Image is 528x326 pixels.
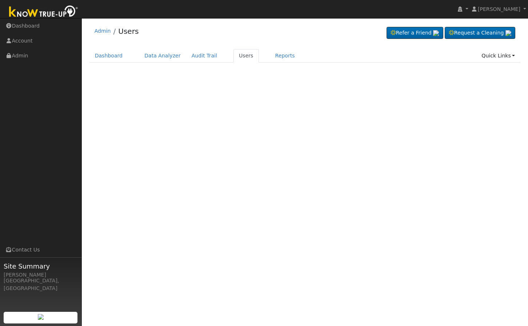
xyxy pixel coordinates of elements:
div: [PERSON_NAME] [4,271,78,279]
a: Request a Cleaning [445,27,515,39]
img: retrieve [433,30,439,36]
span: [PERSON_NAME] [478,6,520,12]
img: retrieve [505,30,511,36]
img: retrieve [38,314,44,320]
a: Users [233,49,259,63]
a: Admin [95,28,111,34]
a: Refer a Friend [387,27,443,39]
img: Know True-Up [5,4,82,20]
a: Data Analyzer [139,49,186,63]
span: Site Summary [4,261,78,271]
a: Quick Links [476,49,520,63]
a: Dashboard [89,49,128,63]
a: Reports [270,49,300,63]
a: Audit Trail [186,49,223,63]
div: [GEOGRAPHIC_DATA], [GEOGRAPHIC_DATA] [4,277,78,292]
a: Users [118,27,139,36]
